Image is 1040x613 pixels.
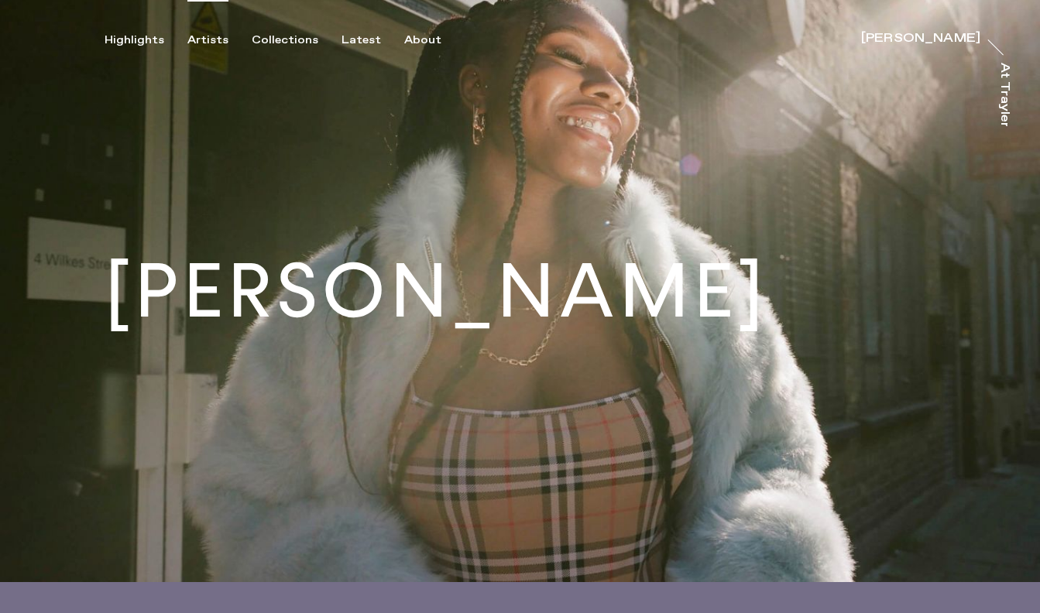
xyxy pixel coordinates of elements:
button: Highlights [105,33,187,47]
div: Collections [252,33,318,47]
div: About [404,33,441,47]
button: About [404,33,465,47]
div: Highlights [105,33,164,47]
a: At Trayler [998,63,1014,126]
button: Artists [187,33,252,47]
button: Latest [342,33,404,47]
button: Collections [252,33,342,47]
div: Artists [187,33,228,47]
div: At Trayler [998,63,1011,128]
h1: [PERSON_NAME] [105,254,768,329]
a: [PERSON_NAME] [861,29,980,45]
div: Latest [342,33,381,47]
